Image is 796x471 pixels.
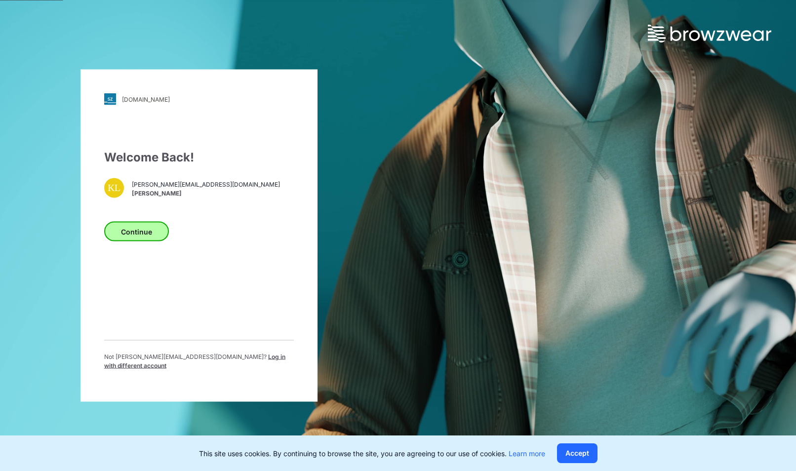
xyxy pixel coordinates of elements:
[104,222,169,241] button: Continue
[104,178,124,198] div: KL
[199,448,545,459] p: This site uses cookies. By continuing to browse the site, you are agreeing to our use of cookies.
[557,443,597,463] button: Accept
[132,189,280,197] span: [PERSON_NAME]
[104,93,116,105] img: svg+xml;base64,PHN2ZyB3aWR0aD0iMjgiIGhlaWdodD0iMjgiIHZpZXdCb3g9IjAgMCAyOCAyOCIgZmlsbD0ibm9uZSIgeG...
[104,149,294,166] div: Welcome Back!
[509,449,545,458] a: Learn more
[104,93,294,105] a: [DOMAIN_NAME]
[648,25,771,42] img: browzwear-logo.73288ffb.svg
[132,180,280,189] span: [PERSON_NAME][EMAIL_ADDRESS][DOMAIN_NAME]
[104,353,294,370] p: Not [PERSON_NAME][EMAIL_ADDRESS][DOMAIN_NAME] ?
[122,95,170,103] div: [DOMAIN_NAME]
